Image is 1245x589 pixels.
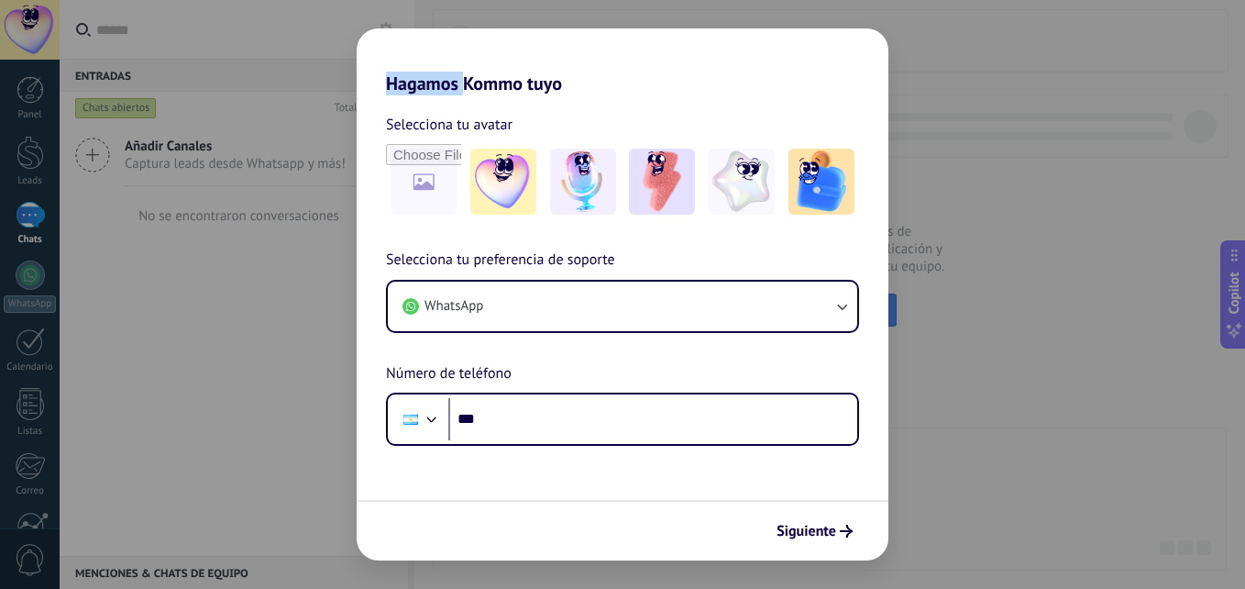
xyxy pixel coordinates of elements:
button: WhatsApp [388,282,857,331]
img: -3.jpeg [629,149,695,215]
img: -1.jpeg [470,149,536,215]
span: Número de teléfono [386,362,512,386]
h2: Hagamos Kommo tuyo [357,28,888,94]
span: WhatsApp [424,297,483,316]
div: Argentina: + 54 [393,400,428,439]
span: Selecciona tu avatar [386,113,512,137]
span: Siguiente [777,525,836,538]
img: -2.jpeg [550,149,616,215]
img: -5.jpeg [788,149,854,215]
button: Siguiente [768,516,861,547]
img: -4.jpeg [709,149,775,215]
span: Selecciona tu preferencia de soporte [386,249,615,272]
